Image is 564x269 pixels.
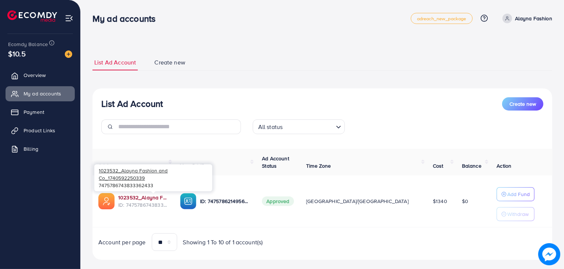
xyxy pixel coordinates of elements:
img: image [538,243,560,265]
span: Account per page [98,238,146,247]
span: Time Zone [306,162,331,170]
button: Create new [502,97,543,111]
span: Showing 1 To 10 of 1 account(s) [183,238,263,247]
h3: My ad accounts [92,13,161,24]
input: Search for option [285,120,333,132]
p: Add Fund [507,190,530,199]
span: $0 [462,198,468,205]
img: image [65,50,72,58]
span: 1023532_Alayna Fashion and Co_1740592250339 [99,167,168,181]
span: Create new [509,100,536,108]
span: Cost [433,162,444,170]
button: Add Fund [497,187,535,201]
span: Balance [462,162,481,170]
img: menu [65,14,73,22]
p: Withdraw [507,210,529,219]
a: 1023532_Alayna Fashion and Co_1740592250339 [118,194,168,201]
span: Product Links [24,127,55,134]
span: Billing [24,145,38,153]
a: adreach_new_package [411,13,473,24]
p: Alayna Fashion [515,14,552,23]
div: Search for option [253,119,345,134]
a: Overview [6,68,75,83]
span: Overview [24,71,46,79]
a: Product Links [6,123,75,138]
span: My ad accounts [24,90,61,97]
a: Alayna Fashion [500,14,552,23]
span: Create new [154,58,185,67]
span: $10.5 [8,48,26,59]
a: My ad accounts [6,86,75,101]
span: List Ad Account [94,58,136,67]
a: Payment [6,105,75,119]
div: 7475786743833362433 [94,164,212,191]
h3: List Ad Account [101,98,163,109]
img: ic-ba-acc.ded83a64.svg [180,193,196,209]
span: $1340 [433,198,447,205]
span: [GEOGRAPHIC_DATA]/[GEOGRAPHIC_DATA] [306,198,409,205]
p: ID: 7475786214956875777 [200,197,250,206]
span: Payment [24,108,44,116]
span: All status [257,122,284,132]
span: Action [497,162,511,170]
span: ID: 7475786743833362433 [118,201,168,209]
a: Billing [6,142,75,156]
img: ic-ads-acc.e4c84228.svg [98,193,115,209]
img: logo [7,10,57,22]
span: Ad Account Status [262,155,289,170]
span: Ecomdy Balance [8,41,48,48]
span: adreach_new_package [417,16,466,21]
button: Withdraw [497,207,535,221]
span: Approved [262,196,294,206]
